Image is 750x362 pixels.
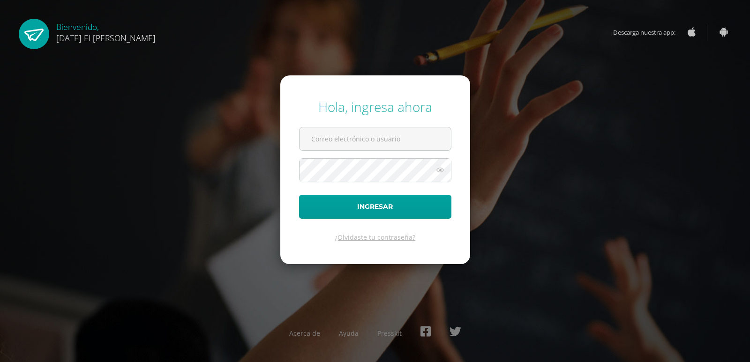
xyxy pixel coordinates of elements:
a: ¿Olvidaste tu contraseña? [335,233,415,242]
span: [DATE] El [PERSON_NAME] [56,32,156,44]
a: Ayuda [339,329,359,338]
div: Hola, ingresa ahora [299,98,451,116]
a: Acerca de [289,329,320,338]
input: Correo electrónico o usuario [300,127,451,150]
div: Bienvenido, [56,19,156,44]
a: Presskit [377,329,402,338]
span: Descarga nuestra app: [613,23,685,41]
button: Ingresar [299,195,451,219]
